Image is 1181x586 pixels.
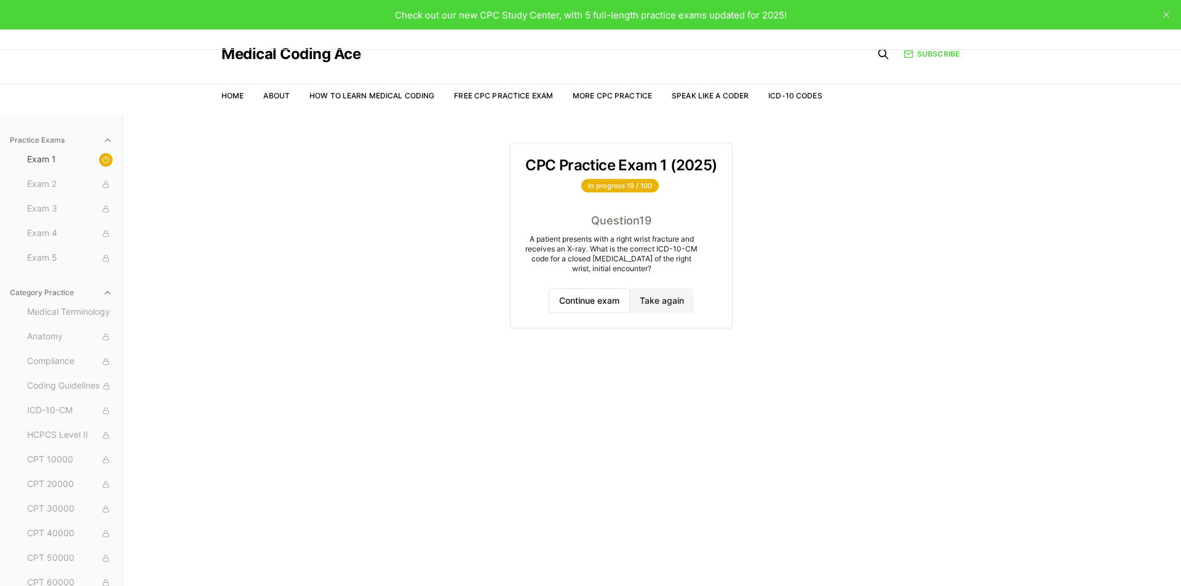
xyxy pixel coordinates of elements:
[22,199,117,219] button: Exam 3
[22,224,117,244] button: Exam 4
[27,202,113,216] span: Exam 3
[22,548,117,568] button: CPT 50000
[27,227,113,240] span: Exam 4
[904,49,960,60] a: Subscribe
[22,303,117,322] button: Medical Terminology
[309,91,434,100] a: How to Learn Medical Coding
[5,130,117,150] button: Practice Exams
[22,401,117,421] button: ICD-10-CM
[22,475,117,494] button: CPT 20000
[27,404,113,418] span: ICD-10-CM
[525,234,698,274] div: A patient presents with a right wrist fracture and receives an X-ray. What is the correct ICD-10-...
[525,212,717,229] div: Question 19
[22,150,117,170] button: Exam 1
[27,178,113,191] span: Exam 2
[27,153,113,167] span: Exam 1
[27,552,113,565] span: CPT 50000
[22,376,117,396] button: Coding Guidelines
[27,429,113,442] span: HCPCS Level II
[22,352,117,371] button: Compliance
[672,91,749,100] a: Speak Like a Coder
[22,248,117,268] button: Exam 5
[22,499,117,519] button: CPT 30000
[27,502,113,516] span: CPT 30000
[27,306,113,319] span: Medical Terminology
[5,283,117,303] button: Category Practice
[395,9,787,21] span: Check out our new CPC Study Center, with 5 full-length practice exams updated for 2025!
[549,288,630,313] button: Continue exam
[221,47,360,61] a: Medical Coding Ace
[454,91,553,100] a: Free CPC Practice Exam
[525,158,717,173] h3: CPC Practice Exam 1 (2025)
[27,251,113,265] span: Exam 5
[1156,5,1176,25] button: close
[27,379,113,393] span: Coding Guidelines
[22,524,117,544] button: CPT 40000
[27,355,113,368] span: Compliance
[581,179,659,192] div: In progress 19 / 100
[221,91,244,100] a: Home
[22,327,117,347] button: Anatomy
[22,426,117,445] button: HCPCS Level II
[27,527,113,540] span: CPT 40000
[630,288,694,313] button: Take again
[573,91,652,100] a: More CPC Practice
[22,175,117,194] button: Exam 2
[22,450,117,470] button: CPT 10000
[263,91,290,100] a: About
[768,91,822,100] a: ICD-10 Codes
[27,478,113,491] span: CPT 20000
[27,453,113,467] span: CPT 10000
[27,330,113,344] span: Anatomy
